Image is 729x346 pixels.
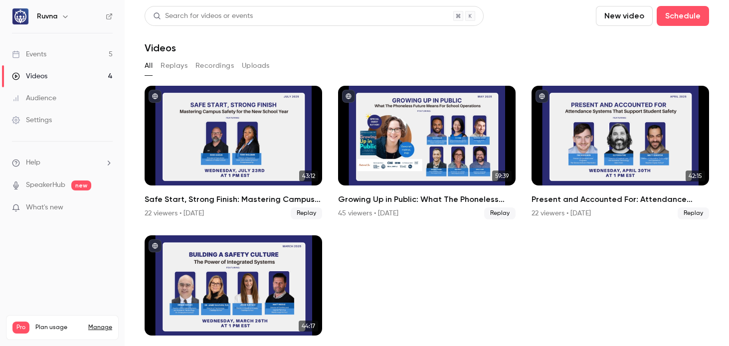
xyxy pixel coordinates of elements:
button: All [145,58,153,74]
div: Audience [12,93,56,103]
div: 22 viewers • [DATE] [532,208,591,218]
a: 59:39Growing Up in Public: What The Phoneless Future Means For School Operations45 viewers • [DAT... [338,86,516,219]
h1: Videos [145,42,176,54]
span: Replay [291,207,322,219]
h6: Ruvna [37,11,57,21]
button: Recordings [195,58,234,74]
a: 43:12Safe Start, Strong Finish: Mastering Campus Safety for the New School Year22 viewers • [DATE... [145,86,322,219]
span: 59:39 [492,171,512,181]
div: Events [12,49,46,59]
span: 42:15 [686,171,705,181]
li: help-dropdown-opener [12,158,113,168]
span: new [71,180,91,190]
li: Growing Up in Public: What The Phoneless Future Means For School Operations [338,86,516,219]
button: published [149,239,162,252]
li: Present and Accounted For: Attendance Systems That Support Student Safety [532,86,709,219]
div: 22 viewers • [DATE] [145,208,204,218]
button: Uploads [242,58,270,74]
h2: Safe Start, Strong Finish: Mastering Campus Safety for the New School Year [145,193,322,205]
h2: Growing Up in Public: What The Phoneless Future Means For School Operations [338,193,516,205]
section: Videos [145,6,709,340]
div: Videos [12,71,47,81]
span: 44:17 [299,321,318,332]
div: Search for videos or events [153,11,253,21]
span: Plan usage [35,324,82,332]
span: Pro [12,322,29,334]
span: Help [26,158,40,168]
span: Replay [484,207,516,219]
span: Replay [678,207,709,219]
button: published [149,90,162,103]
a: 42:15Present and Accounted For: Attendance Systems That Support Student Safety22 viewers • [DATE]... [532,86,709,219]
span: 43:12 [299,171,318,181]
button: Replays [161,58,187,74]
a: SpeakerHub [26,180,65,190]
button: New video [596,6,653,26]
img: Ruvna [12,8,28,24]
li: Safe Start, Strong Finish: Mastering Campus Safety for the New School Year [145,86,322,219]
div: 45 viewers • [DATE] [338,208,398,218]
div: Settings [12,115,52,125]
h2: Present and Accounted For: Attendance Systems That Support Student Safety [532,193,709,205]
button: published [536,90,548,103]
iframe: Noticeable Trigger [101,203,113,212]
button: published [342,90,355,103]
a: Manage [88,324,112,332]
span: What's new [26,202,63,213]
button: Schedule [657,6,709,26]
